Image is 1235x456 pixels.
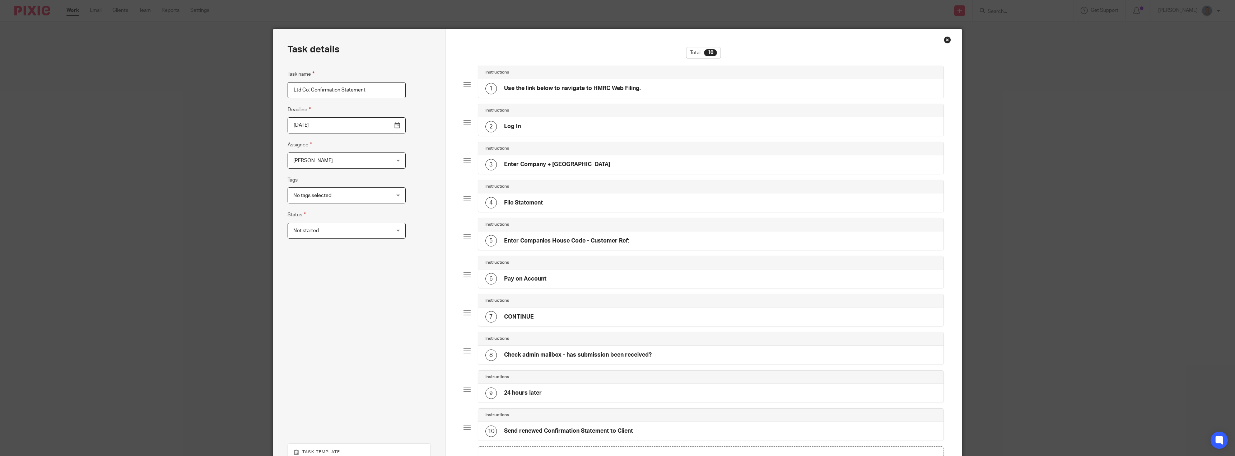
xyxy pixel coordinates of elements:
h4: Enter Companies House Code - Customer Ref: [504,237,629,245]
div: 5 [485,235,497,246]
h4: Instructions [485,184,509,189]
div: 7 [485,311,497,323]
span: No tags selected [293,193,331,198]
h4: Instructions [485,108,509,113]
h2: Task details [288,43,340,56]
h4: Instructions [485,222,509,227]
div: Total [686,47,721,58]
h4: File Statement [504,199,543,207]
div: 1 [485,83,497,94]
h4: CONTINUE [504,313,534,321]
div: 10 [704,49,717,56]
h4: Instructions [485,336,509,342]
label: Assignee [288,141,312,149]
h4: Enter Company + [GEOGRAPHIC_DATA] [504,161,610,168]
h4: Pay on Account [504,275,546,283]
div: 10 [485,426,497,437]
div: 6 [485,273,497,285]
h4: Send renewed Confirmation Statement to Client [504,427,633,435]
span: [PERSON_NAME] [293,158,333,163]
h4: Instructions [485,374,509,380]
div: 2 [485,121,497,132]
input: Task name [288,82,406,98]
div: 3 [485,159,497,170]
input: Pick a date [288,117,406,133]
h4: Check admin mailbox - has submission been received? [504,351,652,359]
label: Tags [288,177,298,184]
h4: Instructions [485,412,509,418]
div: 8 [485,349,497,361]
label: Task name [288,70,314,78]
div: 9 [485,387,497,399]
label: Status [288,211,306,219]
span: Not started [293,228,319,233]
p: Task template [293,449,425,455]
div: Close this dialog window [944,36,951,43]
h4: Log In [504,123,521,130]
h4: 24 hours later [504,389,542,397]
div: 4 [485,197,497,208]
h4: Use the link below to navigate to HMRC Web Filing. [504,85,641,92]
h4: Instructions [485,260,509,265]
h4: Instructions [485,70,509,75]
label: Deadline [288,105,311,114]
h4: Instructions [485,146,509,151]
h4: Instructions [485,298,509,304]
